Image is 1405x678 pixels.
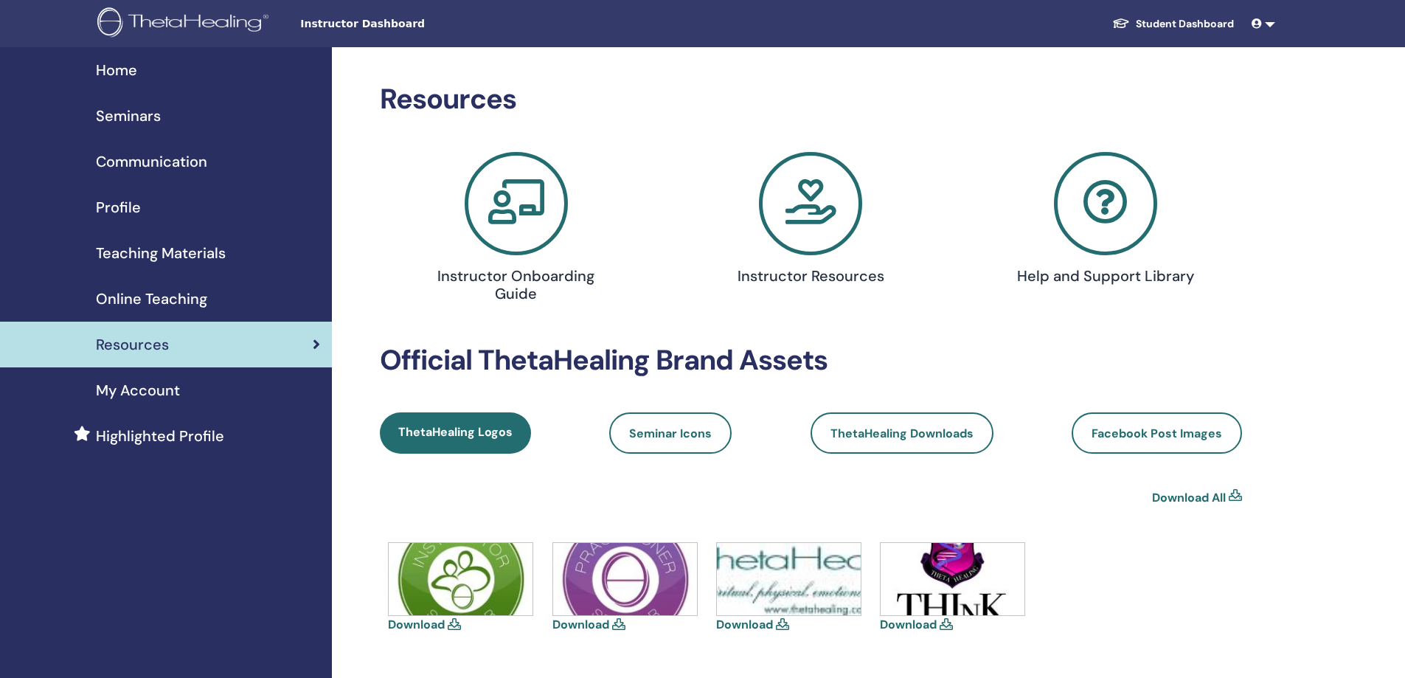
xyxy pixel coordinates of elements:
a: Download [716,617,773,632]
a: ThetaHealing Logos [380,412,531,454]
h4: Instructor Resources [714,267,908,285]
a: Download [552,617,609,632]
span: Highlighted Profile [96,425,224,447]
h4: Instructor Onboarding Guide [419,267,613,302]
img: thetahealing-logo-a-copy.jpg [717,543,861,615]
img: icons-practitioner.jpg [553,543,697,615]
a: Help and Support Library [967,152,1244,291]
img: think-shield.jpg [881,543,1024,615]
span: Home [96,59,137,81]
span: Seminars [96,105,161,127]
a: Download [880,617,937,632]
span: Communication [96,151,207,173]
span: ThetaHealing Downloads [830,426,974,441]
span: My Account [96,379,180,401]
a: Instructor Onboarding Guide [378,152,655,308]
img: graduation-cap-white.svg [1112,17,1130,30]
span: Facebook Post Images [1092,426,1222,441]
span: Resources [96,333,169,356]
a: Download All [1152,489,1226,507]
img: logo.png [97,7,274,41]
a: Student Dashboard [1100,10,1246,38]
span: Profile [96,196,141,218]
h4: Help and Support Library [1009,267,1203,285]
span: Seminar Icons [629,426,712,441]
a: Download [388,617,445,632]
img: icons-instructor.jpg [389,543,532,615]
span: Instructor Dashboard [300,16,521,32]
a: ThetaHealing Downloads [811,412,993,454]
a: Seminar Icons [609,412,732,454]
span: ThetaHealing Logos [398,424,513,440]
a: Facebook Post Images [1072,412,1242,454]
span: Online Teaching [96,288,207,310]
h2: Official ThetaHealing Brand Assets [380,344,1242,378]
h2: Resources [380,83,1242,117]
span: Teaching Materials [96,242,226,264]
a: Instructor Resources [673,152,950,291]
